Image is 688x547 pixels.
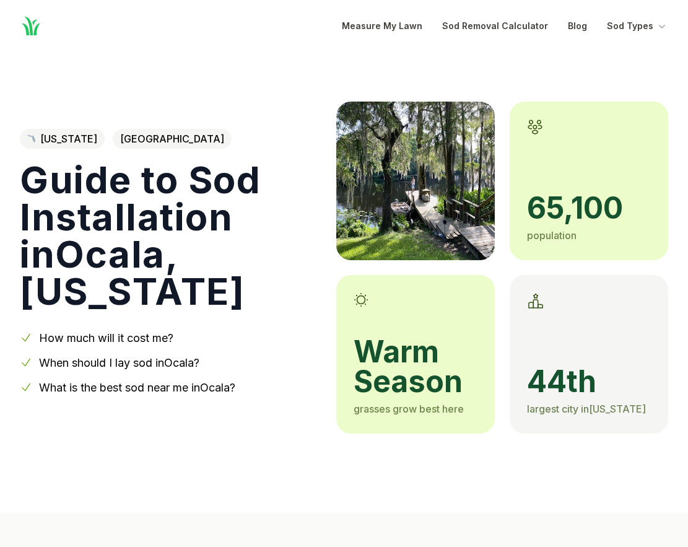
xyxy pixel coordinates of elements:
[607,19,668,33] button: Sod Types
[527,229,577,242] span: population
[20,129,105,149] a: [US_STATE]
[354,337,477,396] span: warm season
[527,367,651,396] span: 44th
[39,356,199,369] a: When should I lay sod inOcala?
[39,331,173,344] a: How much will it cost me?
[354,403,464,415] span: grasses grow best here
[39,381,235,394] a: What is the best sod near me inOcala?
[527,193,651,223] span: 65,100
[442,19,548,33] a: Sod Removal Calculator
[27,135,35,143] img: Florida state outline
[568,19,587,33] a: Blog
[336,102,495,260] img: A picture of Ocala
[527,403,646,415] span: largest city in [US_STATE]
[342,19,422,33] a: Measure My Lawn
[113,129,232,149] span: [GEOGRAPHIC_DATA]
[20,161,316,310] h1: Guide to Sod Installation in Ocala , [US_STATE]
